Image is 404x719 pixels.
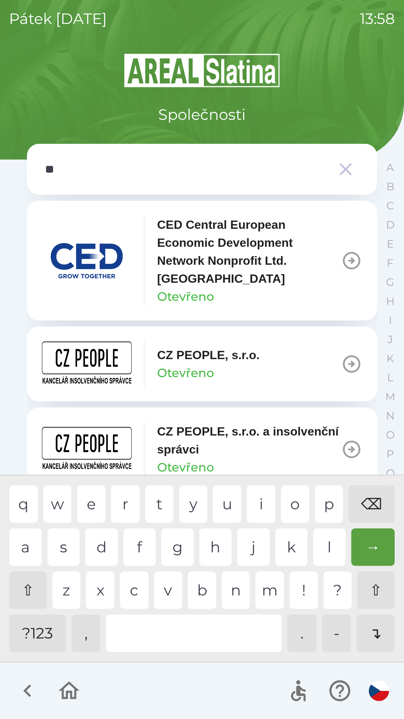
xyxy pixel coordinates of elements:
[27,52,377,88] img: Logo
[386,428,395,442] p: O
[42,238,132,283] img: d9501dcd-2fae-4a13-a1b3-8010d0152126.png
[387,371,393,384] p: L
[27,201,377,321] button: CED Central European Economic Development Network Nonprofit Ltd. [GEOGRAPHIC_DATA]Otevřeno
[381,254,400,273] button: F
[157,364,214,382] p: Otevřeno
[386,295,395,308] p: H
[381,406,400,425] button: N
[381,425,400,445] button: O
[381,158,400,177] button: A
[389,314,392,327] p: I
[157,216,341,288] p: CED Central European Economic Development Network Nonprofit Ltd. [GEOGRAPHIC_DATA]
[381,177,400,196] button: B
[381,445,400,464] button: P
[42,427,132,472] img: f37d935b-a87d-482a-adb0-5a71078820fe.png
[157,346,260,364] p: CZ PEOPLE, s.r.o.
[387,257,394,270] p: F
[42,342,132,386] img: 4249d381-2173-4425-b5a7-9c19cab737e4.png
[386,161,394,174] p: A
[381,311,400,330] button: I
[386,276,394,289] p: G
[157,458,214,476] p: Otevřeno
[381,330,400,349] button: J
[386,218,395,231] p: D
[386,180,394,193] p: B
[381,196,400,215] button: C
[381,349,400,368] button: K
[386,409,395,422] p: N
[381,234,400,254] button: E
[386,352,394,365] p: K
[381,387,400,406] button: M
[381,368,400,387] button: L
[27,407,377,491] button: CZ PEOPLE, s.r.o. a insolvenční správciOtevřeno
[9,7,107,30] p: pátek [DATE]
[381,292,400,311] button: H
[369,681,389,701] img: cs flag
[157,288,214,306] p: Otevřeno
[381,215,400,234] button: D
[158,103,246,126] p: Společnosti
[385,390,395,403] p: M
[27,327,377,401] button: CZ PEOPLE, s.r.o.Otevřeno
[386,467,395,480] p: Q
[157,422,341,458] p: CZ PEOPLE, s.r.o. a insolvenční správci
[381,464,400,483] button: Q
[386,448,394,461] p: P
[387,237,394,251] p: E
[388,333,393,346] p: J
[360,7,395,30] p: 13:58
[386,199,394,212] p: C
[381,273,400,292] button: G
